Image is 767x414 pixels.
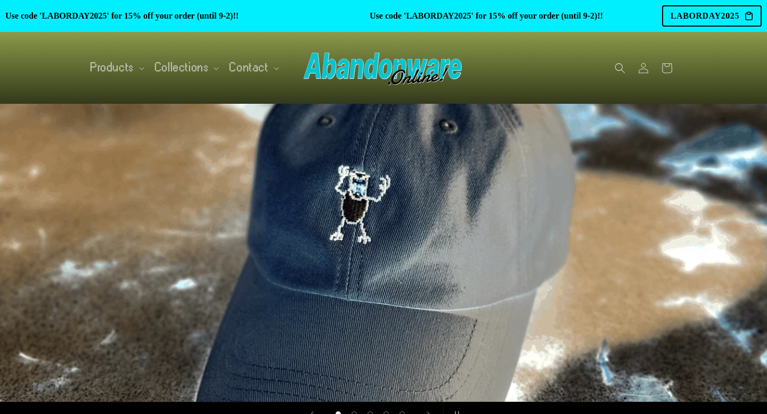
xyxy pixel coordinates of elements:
summary: Search [608,56,632,80]
summary: Products [84,56,149,79]
span: Products [91,63,134,72]
a: Abandonware [300,43,468,93]
span: Use code 'LABORDAY2025' for 15% off your order (until 9-2)!! [364,11,715,21]
div: LABORDAY2025 [662,5,762,27]
summary: Contact [223,56,283,79]
span: Collections [155,63,209,72]
summary: Collections [149,56,224,79]
span: Contact [230,63,268,72]
img: Abandonware [304,47,463,89]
